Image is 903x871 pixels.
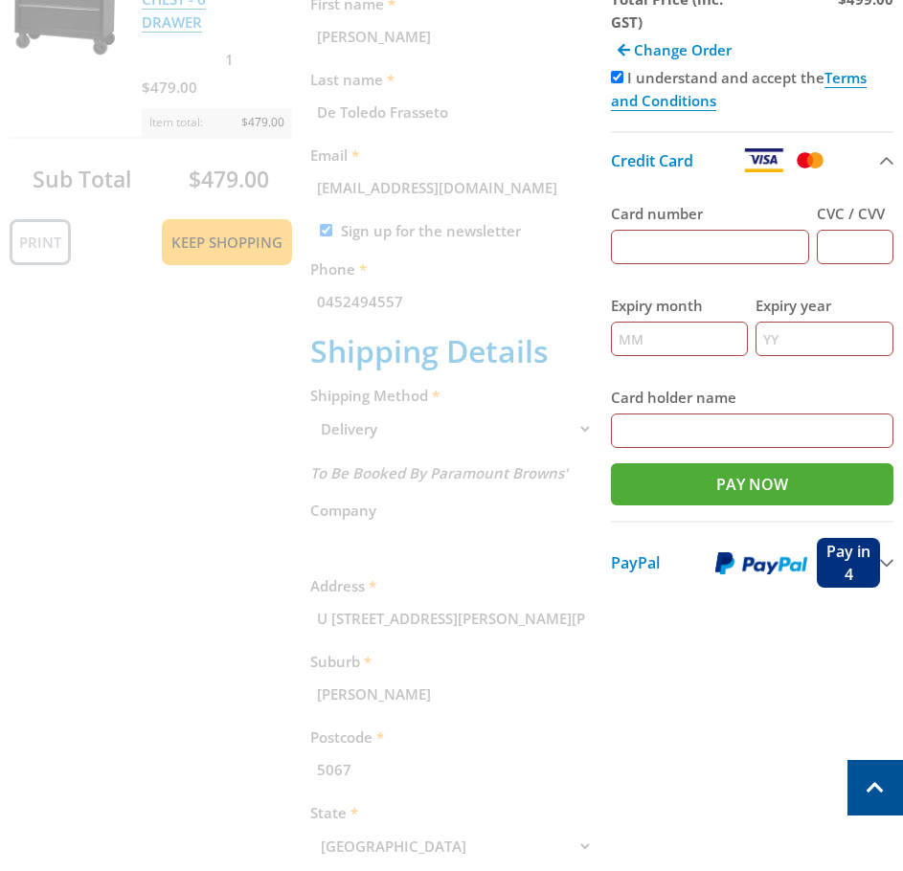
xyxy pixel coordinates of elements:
label: CVC / CVV [817,202,893,225]
img: Mastercard [793,148,826,172]
button: PayPal Pay in 4 [611,521,893,603]
label: Card holder name [611,386,893,409]
span: Pay in 4 [826,541,870,585]
label: Expiry month [611,294,749,317]
span: Change Order [634,40,732,59]
label: I understand and accept the [611,68,867,111]
span: PayPal [611,552,660,573]
input: YY [756,322,893,356]
a: Change Order [611,33,738,66]
img: Visa [743,148,785,172]
label: Card number [611,202,809,225]
input: Please accept the terms and conditions. [611,71,623,83]
input: MM [611,322,749,356]
button: Credit Card [611,131,893,188]
span: Credit Card [611,150,693,171]
label: Expiry year [756,294,893,317]
input: Pay Now [611,463,893,505]
img: PayPal [715,551,807,575]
